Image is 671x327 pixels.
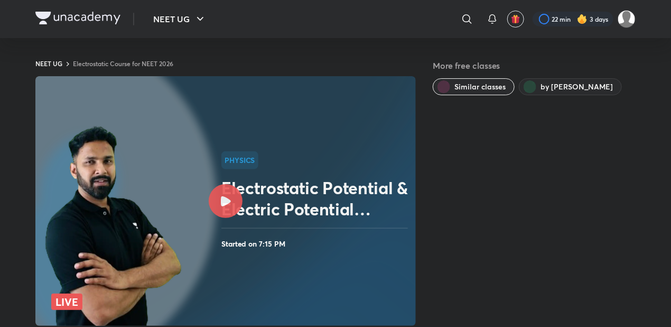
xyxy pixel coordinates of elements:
h5: More free classes [433,59,636,72]
button: Similar classes [433,78,515,95]
img: L r Panwar [618,10,636,28]
button: by Anupam Upadhayay [519,78,622,95]
a: Electrostatic Course for NEET 2026 [73,59,173,68]
img: avatar [511,14,520,24]
img: streak [577,14,588,24]
a: NEET UG [35,59,62,68]
button: NEET UG [147,8,213,30]
h4: Started on 7:15 PM [221,237,412,251]
img: Company Logo [35,12,120,24]
span: Similar classes [454,81,506,92]
a: Company Logo [35,12,120,27]
span: by Anupam Upadhayay [540,81,613,92]
h2: Electrostatic Potential & Electric Potential Energy 4 [221,177,412,220]
button: avatar [507,11,524,28]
